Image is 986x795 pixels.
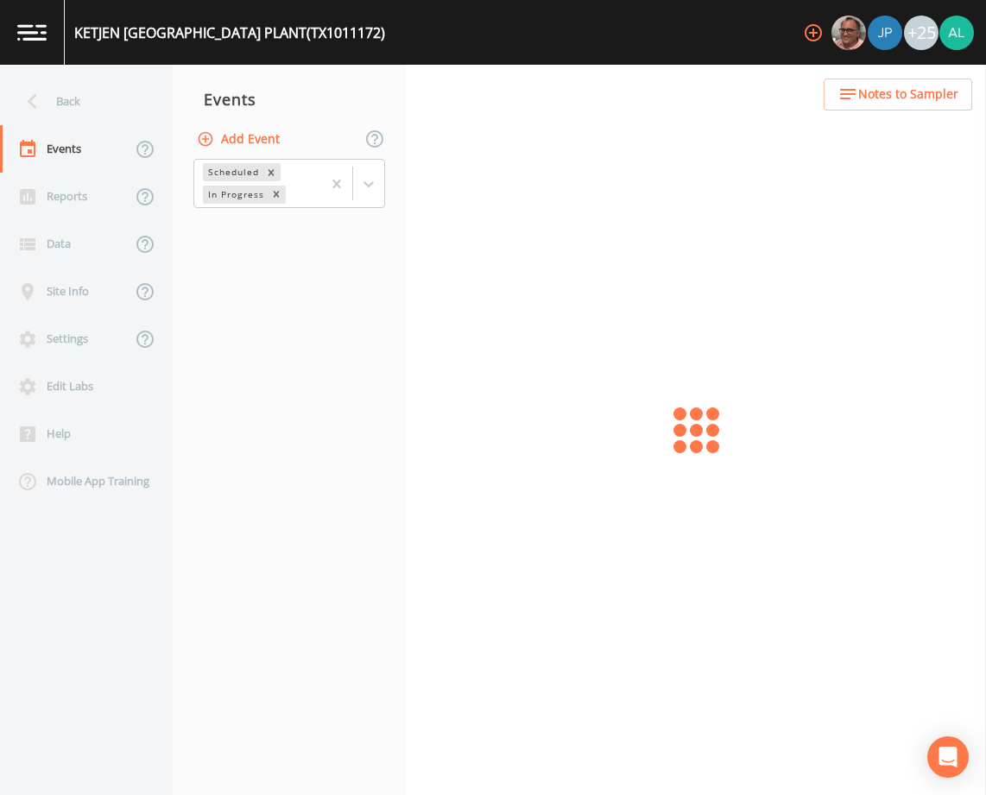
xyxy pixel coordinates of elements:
div: In Progress [203,186,267,204]
img: 41241ef155101aa6d92a04480b0d0000 [868,16,902,50]
div: Open Intercom Messenger [927,736,969,778]
div: Remove In Progress [267,186,286,204]
div: Remove Scheduled [262,163,281,181]
div: Events [173,78,406,121]
div: Joshua gere Paul [867,16,903,50]
span: Notes to Sampler [858,84,958,105]
img: e2d790fa78825a4bb76dcb6ab311d44c [831,16,866,50]
button: Add Event [193,123,287,155]
div: +25 [904,16,939,50]
img: 30a13df2a12044f58df5f6b7fda61338 [939,16,974,50]
img: logo [17,24,47,41]
button: Notes to Sampler [824,79,972,110]
div: KETJEN [GEOGRAPHIC_DATA] PLANT (TX1011172) [74,22,385,43]
div: Mike Franklin [831,16,867,50]
div: Scheduled [203,163,262,181]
